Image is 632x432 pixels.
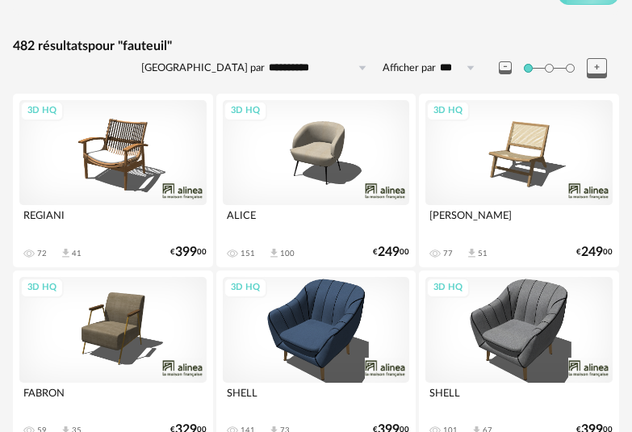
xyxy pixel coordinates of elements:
div: SHELL [223,383,410,415]
a: 3D HQ ALICE 151 Download icon 100 €24900 [216,94,416,267]
span: 399 [175,247,197,258]
div: 3D HQ [20,278,64,298]
div: 51 [478,249,488,258]
div: 3D HQ [224,101,267,121]
span: Download icon [60,247,72,259]
div: 3D HQ [20,101,64,121]
a: 3D HQ REGIANI 72 Download icon 41 €39900 [13,94,213,267]
div: 72 [37,249,47,258]
span: 249 [581,247,603,258]
div: 482 résultats [13,38,619,55]
div: € 00 [170,247,207,258]
div: € 00 [576,247,613,258]
div: 77 [443,249,453,258]
div: FABRON [19,383,207,415]
div: ALICE [223,205,410,237]
div: 3D HQ [426,278,470,298]
div: REGIANI [19,205,207,237]
span: 249 [378,247,400,258]
div: 41 [72,249,82,258]
div: SHELL [425,383,613,415]
div: 3D HQ [224,278,267,298]
div: 100 [280,249,295,258]
span: pour "fauteuil" [88,40,172,52]
span: Download icon [268,247,280,259]
a: 3D HQ [PERSON_NAME] 77 Download icon 51 €24900 [419,94,619,267]
div: 151 [241,249,255,258]
div: [PERSON_NAME] [425,205,613,237]
label: Afficher par [383,61,436,75]
div: 3D HQ [426,101,470,121]
span: Download icon [466,247,478,259]
label: [GEOGRAPHIC_DATA] par [141,61,265,75]
div: € 00 [373,247,409,258]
